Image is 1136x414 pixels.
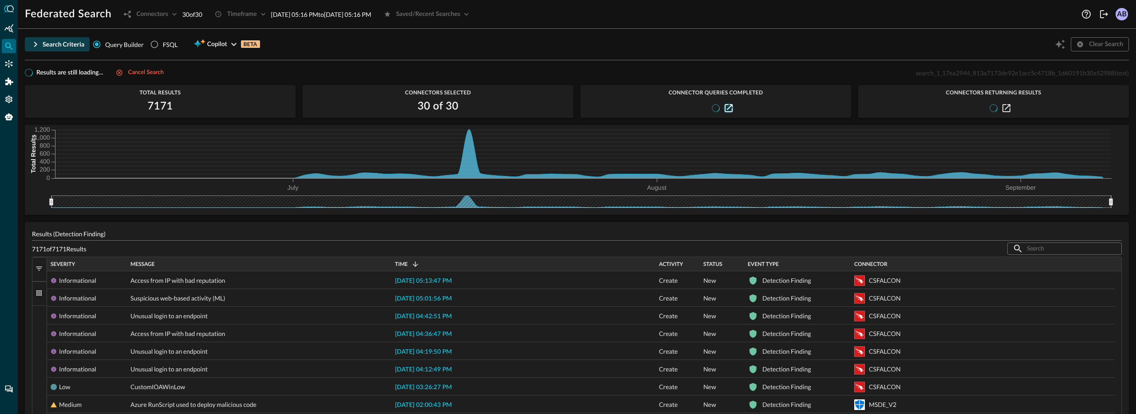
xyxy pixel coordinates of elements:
span: New [703,378,716,396]
div: Detection Finding [762,325,811,343]
p: [DATE] 05:16 PM to [DATE] 05:16 PM [271,10,371,19]
div: CSFALCON [869,378,901,396]
span: [DATE] 05:13:47 PM [395,278,452,284]
svg: Crowdstrike Falcon [854,382,865,392]
div: CSFALCON [869,343,901,360]
span: Connector Queries Completed [580,90,851,96]
span: Create [659,272,678,289]
button: Search Criteria [25,37,90,51]
div: Search Criteria [43,39,84,50]
div: Detection Finding [762,343,811,360]
div: FSQL [163,40,178,49]
div: AB [1116,8,1128,20]
span: Activity [659,261,683,267]
div: Informational [59,325,96,343]
span: New [703,343,716,360]
div: Addons [2,74,16,89]
svg: Crowdstrike Falcon [854,346,865,357]
svg: Microsoft Defender for Endpoint [854,399,865,410]
div: Summary Insights [2,21,16,35]
span: Create [659,360,678,378]
div: Detection Finding [762,307,811,325]
span: Create [659,289,678,307]
div: Informational [59,272,96,289]
p: 7171 of 7171 Results [32,244,87,254]
tspan: 1,000 [34,134,50,141]
div: Informational [59,307,96,325]
span: Results are still loading... [36,69,103,77]
span: [DATE] 04:19:50 PM [395,349,452,355]
h2: 7171 [147,99,173,113]
span: Time [395,261,408,267]
span: New [703,272,716,289]
span: Create [659,307,678,325]
span: Create [659,343,678,360]
div: Detection Finding [762,396,811,414]
div: CSFALCON [869,289,901,307]
div: Cancel search [128,68,164,78]
div: MSDE_V2 [869,396,896,414]
div: Federated Search [2,39,16,53]
span: Unusual login to an endpoint [130,343,208,360]
span: Unusual login to an endpoint [130,307,208,325]
div: Detection Finding [762,378,811,396]
p: 30 of 30 [182,10,202,19]
div: Chat [2,382,16,396]
span: Create [659,396,678,414]
span: [DATE] 04:12:49 PM [395,367,452,373]
span: Status [703,261,722,267]
div: Detection Finding [762,272,811,289]
button: CopilotBETA [188,37,265,51]
span: (test) [1115,69,1129,77]
tspan: July [288,184,299,191]
span: Azure RunScript used to deploy malicious code [130,396,256,414]
div: CSFALCON [869,325,901,343]
tspan: September [1006,184,1036,191]
tspan: 1,200 [34,126,50,133]
svg: Crowdstrike Falcon [854,311,865,321]
span: Create [659,378,678,396]
svg: Crowdstrike Falcon [854,275,865,286]
div: Informational [59,343,96,360]
span: New [703,325,716,343]
svg: Crowdstrike Falcon [854,293,865,304]
tspan: 400 [39,158,50,165]
h2: 30 of 30 [418,99,458,113]
div: Medium [59,396,82,414]
span: New [703,396,716,414]
span: [DATE] 04:36:47 PM [395,331,452,337]
span: Unusual login to an endpoint [130,360,208,378]
span: Severity [51,261,75,267]
div: Detection Finding [762,360,811,378]
span: search_1_17ea2944_813a7173de92e1acc5c4718b_1d60191b30a52988 [916,69,1115,77]
tspan: Total Results [30,134,37,173]
p: BETA [241,40,260,48]
p: Results (Detection Finding) [32,229,1122,238]
div: Query Agent [2,110,16,124]
span: [DATE] 03:26:27 PM [395,384,452,391]
span: [DATE] 04:42:51 PM [395,313,452,320]
span: New [703,360,716,378]
svg: Crowdstrike Falcon [854,364,865,375]
span: Access from IP with bad reputation [130,272,225,289]
button: Help [1079,7,1093,21]
span: Create [659,325,678,343]
span: Total Results [25,90,296,96]
div: CSFALCON [869,272,901,289]
div: Settings [2,92,16,106]
div: CSFALCON [869,307,901,325]
button: Cancel search [110,67,169,78]
tspan: 0 [47,174,50,181]
div: Low [59,378,70,396]
tspan: 600 [39,150,50,157]
span: Message [130,261,155,267]
span: New [703,289,716,307]
span: [DATE] 02:00:43 PM [395,402,452,408]
span: CustomIOAWinLow [130,378,185,396]
button: Logout [1097,7,1111,21]
div: Detection Finding [762,289,811,307]
span: [DATE] 05:01:56 PM [395,296,452,302]
div: Connectors [2,57,16,71]
input: Search [1027,240,1101,257]
span: Access from IP with bad reputation [130,325,225,343]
